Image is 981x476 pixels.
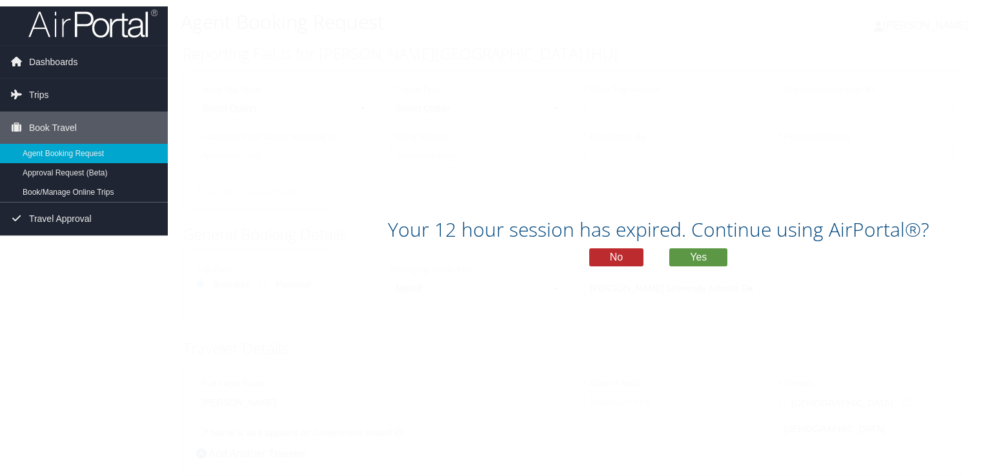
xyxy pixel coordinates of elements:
span: Travel Approval [29,203,92,235]
span: Book Travel [29,112,77,144]
span: Dashboards [29,46,78,78]
span: Trips [29,79,49,111]
button: No [589,248,643,266]
button: Yes [669,248,727,266]
img: airportal-logo.png [28,8,157,39]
